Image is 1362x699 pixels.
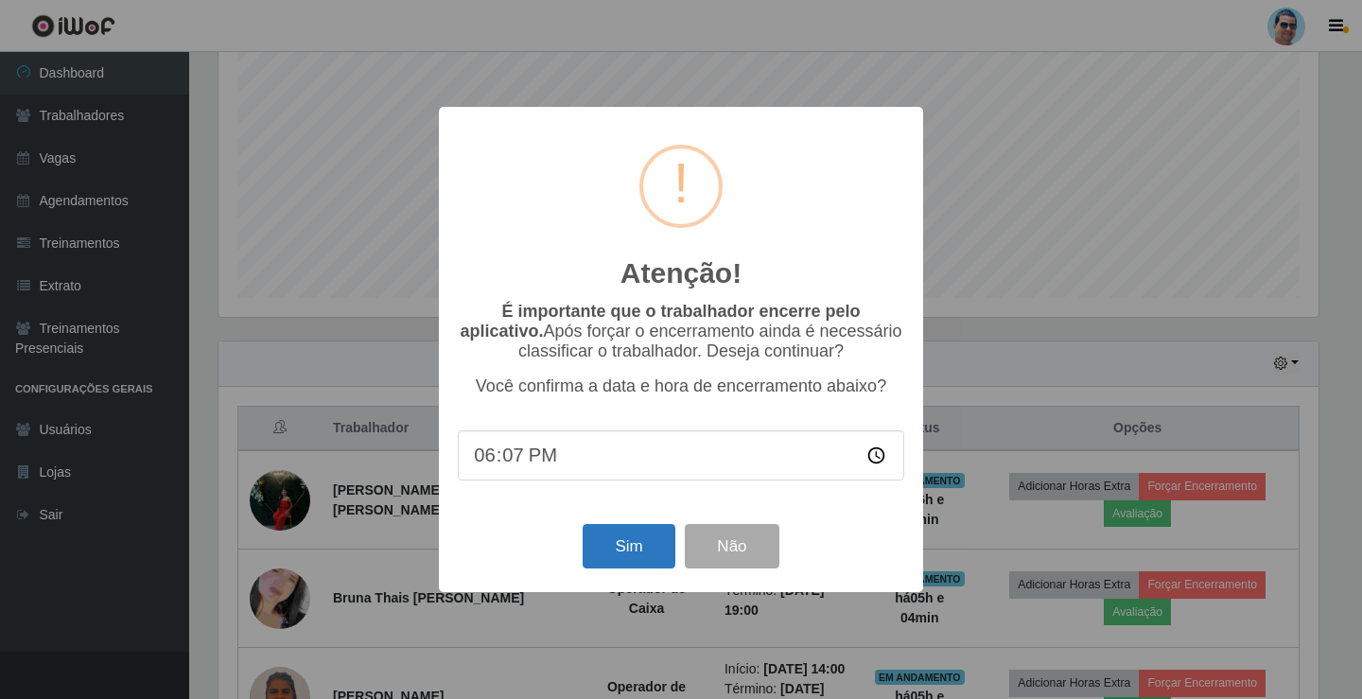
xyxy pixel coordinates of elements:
[460,302,860,341] b: É importante que o trabalhador encerre pelo aplicativo.
[458,376,904,396] p: Você confirma a data e hora de encerramento abaixo?
[620,256,742,290] h2: Atenção!
[685,524,778,568] button: Não
[583,524,674,568] button: Sim
[458,302,904,361] p: Após forçar o encerramento ainda é necessário classificar o trabalhador. Deseja continuar?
